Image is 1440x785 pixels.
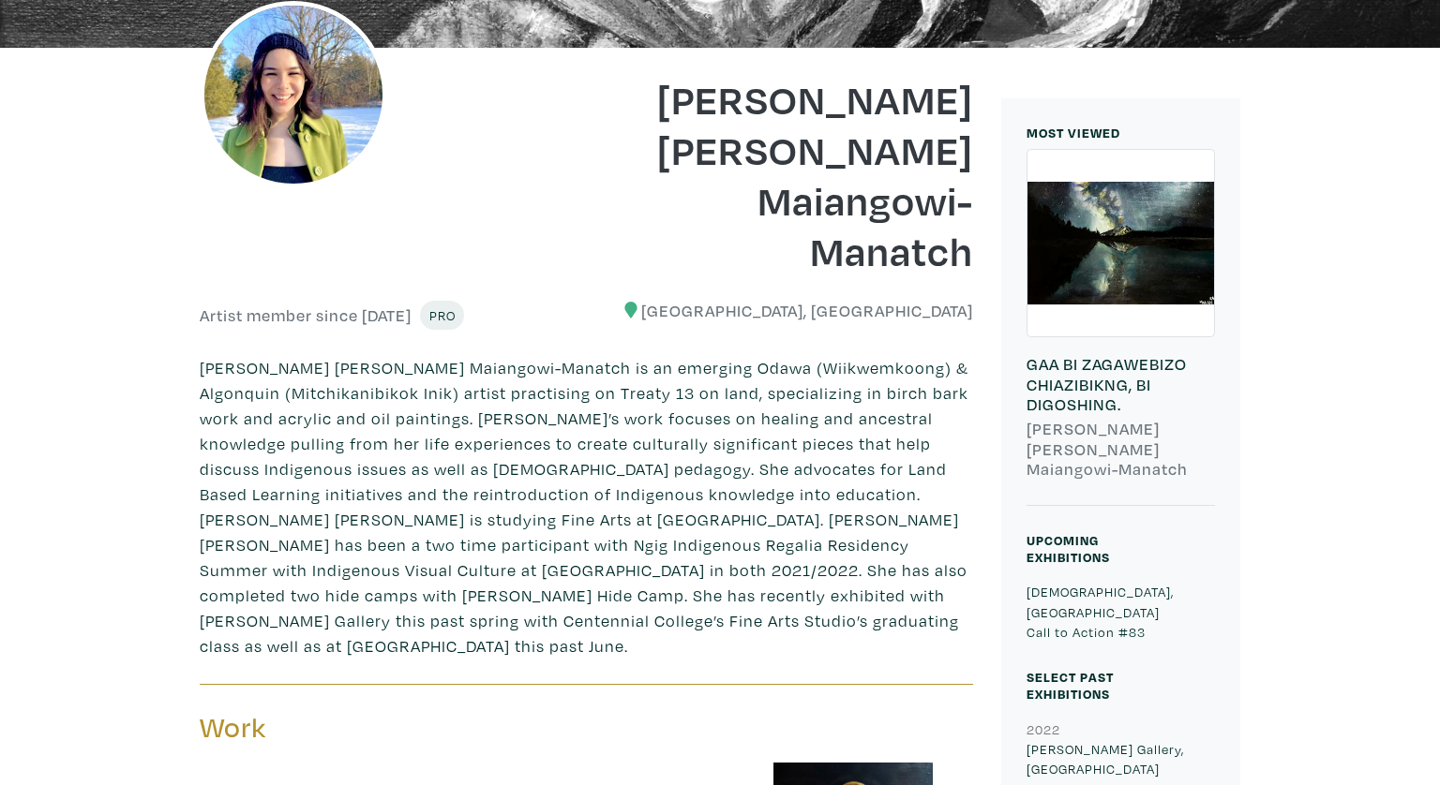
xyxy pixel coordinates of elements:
h6: Artist member since [DATE] [200,305,412,326]
small: Upcoming Exhibitions [1027,531,1110,566]
p: [PERSON_NAME] [PERSON_NAME] Maiangowi-Manatch is an emerging Odawa (Wiikwemkoong) & Algonquin (Mi... [200,355,973,659]
h6: [GEOGRAPHIC_DATA], [GEOGRAPHIC_DATA] [601,301,974,321]
h3: Work [200,710,573,746]
p: [DEMOGRAPHIC_DATA], [GEOGRAPHIC_DATA] Call to Action #83 [1027,582,1215,643]
img: phpThumb.php [200,1,387,188]
small: MOST VIEWED [1027,124,1120,141]
h6: GAA BI ZAGAWEBIZO CHIAZIBIKNG, BI DIGOSHING. [1027,354,1215,415]
h6: [PERSON_NAME] [PERSON_NAME] Maiangowi-Manatch [1027,419,1215,480]
h1: [PERSON_NAME] [PERSON_NAME] Maiangowi-Manatch [601,73,974,275]
a: GAA BI ZAGAWEBIZO CHIAZIBIKNG, BI DIGOSHING. [PERSON_NAME] [PERSON_NAME] Maiangowi-Manatch [1027,149,1215,506]
small: 2022 [1027,720,1060,738]
small: Select Past Exhibitions [1027,668,1114,703]
span: Pro [428,306,456,324]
